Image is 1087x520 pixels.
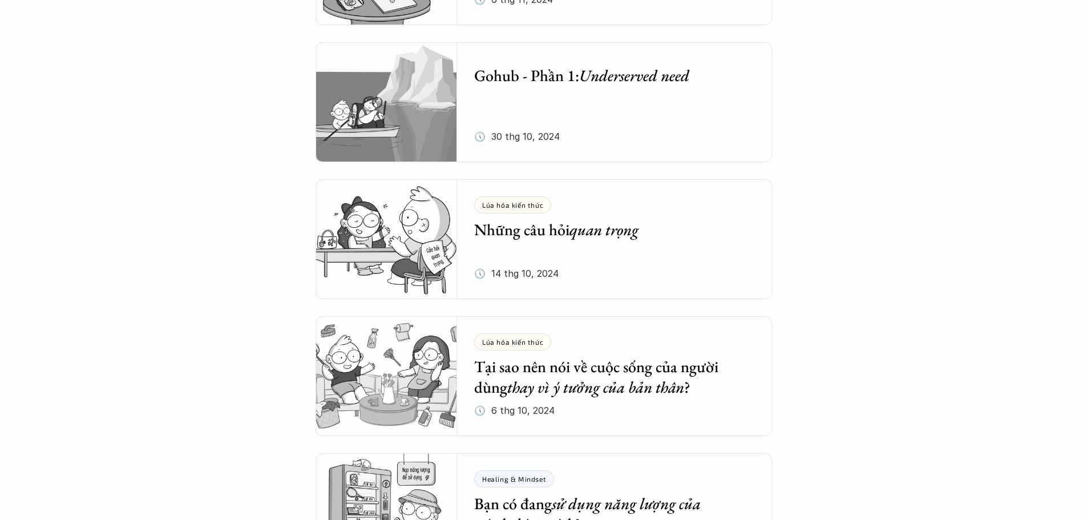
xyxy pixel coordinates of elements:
p: Lúa hóa kiến thức [482,338,543,346]
a: Gohub - Phần 1:Underserved need🕔 30 thg 10, 2024 [316,42,772,162]
em: quan trọng [569,219,639,240]
h5: Gohub - Phần 1: [474,65,738,86]
h5: Những câu hỏi [474,219,738,240]
a: Lúa hóa kiến thứcNhững câu hỏiquan trọng🕔 14 thg 10, 2024 [316,179,772,299]
p: Lúa hóa kiến thức [482,201,543,209]
p: Healing & Mindset [482,475,546,483]
em: Underserved need [579,65,689,86]
a: Lúa hóa kiến thứcTại sao nên nói về cuộc sống của người dùngthay vì ý tưởng của bản thân?🕔 6 thg ... [316,316,772,436]
em: thay vì ý tưởng của bản thân [507,377,684,397]
p: 🕔 6 thg 10, 2024 [474,402,555,419]
h5: Tại sao nên nói về cuộc sống của người dùng ? [474,356,738,398]
p: 🕔 14 thg 10, 2024 [474,265,559,282]
p: 🕔 30 thg 10, 2024 [474,128,560,145]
